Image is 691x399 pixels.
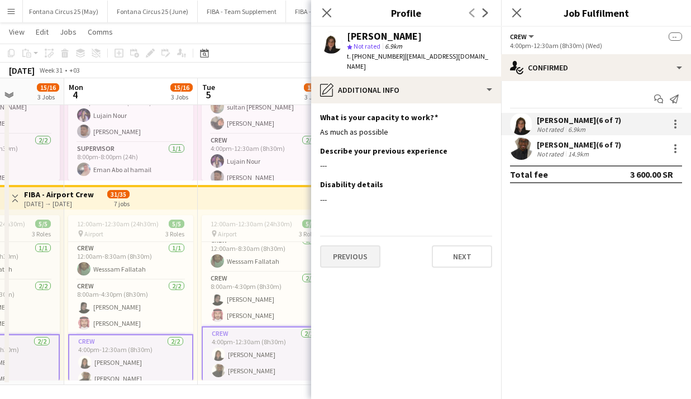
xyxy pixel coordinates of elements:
span: 6.9km [383,42,404,50]
app-card-role: Crew2/24:00pm-12:30am (8h30m)[PERSON_NAME][PERSON_NAME] [202,326,327,383]
span: -- [669,32,682,41]
span: 3 Roles [165,230,184,238]
div: 14.9km [566,150,591,158]
app-card-role: Crew2/24:00pm-12:30am (8h30m)Lujain Nour[PERSON_NAME] [68,88,193,142]
div: [DATE] [9,65,35,76]
div: Confirmed [501,54,691,81]
span: Mon [69,82,83,92]
span: View [9,27,25,37]
span: 5 [201,88,215,101]
button: Fontana Circus 25 (June) [108,1,198,22]
h3: FIBA - Airport Crew [24,189,94,199]
div: 3 Jobs [37,93,59,101]
span: 12:00am-12:30am (24h30m) (Wed) [211,220,302,228]
app-card-role: Crew1/112:00am-8:30am (8h30m)Wesssam Fallatah [202,234,327,272]
span: 31/35 [107,190,130,198]
h3: Profile [311,6,501,20]
span: 15/16 [304,83,326,92]
h3: Disability details [320,179,383,189]
span: 5/5 [302,220,318,228]
div: Total fee [510,169,548,180]
div: +03 [69,66,80,74]
span: Jobs [60,27,77,37]
a: View [4,25,29,39]
span: Edit [36,27,49,37]
div: 3 Jobs [171,93,192,101]
div: 3 600.00 SR [630,169,673,180]
h3: Job Fulfilment [501,6,691,20]
div: [PERSON_NAME] [347,31,422,41]
span: Airport [218,230,237,238]
span: Tue [202,82,215,92]
div: As much as possible [320,127,492,137]
div: Additional info [311,77,501,103]
span: Airport [84,230,103,238]
div: [PERSON_NAME] (6 of 7) [537,115,621,125]
app-card-role: Crew2/24:00pm-12:30am (8h30m)Lujain Nour[PERSON_NAME] [202,134,327,188]
div: --- [320,160,492,170]
span: 12:00am-12:30am (24h30m) (Tue) [77,220,169,228]
div: --- [320,194,492,205]
span: 15/16 [170,83,193,92]
span: 5/5 [169,220,184,228]
span: 4 [67,88,83,101]
app-card-role: Crew2/24:00pm-12:30am (8h30m)[PERSON_NAME][PERSON_NAME] [68,334,193,391]
button: FIBA - Team Supplement [198,1,286,22]
span: Comms [88,27,113,37]
span: 3 Roles [299,230,318,238]
span: | [EMAIL_ADDRESS][DOMAIN_NAME] [347,52,488,70]
div: 4:00pm-12:30am (8h30m) (Wed) [510,41,682,50]
app-card-role: Crew2/28:00am-4:30pm (8h30m)[PERSON_NAME][PERSON_NAME] [68,280,193,334]
span: t. [PHONE_NUMBER] [347,52,405,60]
a: Jobs [55,25,81,39]
span: 3 Roles [32,230,51,238]
h3: What is your capacity to work? [320,112,438,122]
span: 15/16 [37,83,59,92]
span: Crew [510,32,527,41]
app-card-role: Crew2/28:00am-4:30pm (8h30m)sultan [PERSON_NAME][PERSON_NAME] [202,80,327,134]
app-job-card: 12:00am-12:30am (24h30m) (Tue)5/5 Airport3 RolesCrew1/112:00am-8:30am (8h30m)Wesssam FallatahCrew... [68,215,193,381]
div: [PERSON_NAME] (6 of 7) [537,140,621,150]
div: [DATE] → [DATE] [24,199,94,208]
div: Not rated [537,125,566,134]
div: 3 Jobs [304,93,326,101]
button: Previous [320,245,380,268]
button: FIBA - Dispatcher [286,1,353,22]
span: 5/5 [35,220,51,228]
app-job-card: 12:00am-12:30am (24h30m) (Wed)5/5 Airport3 RolesCrew1/112:00am-8:30am (8h30m)Wesssam FallatahCrew... [202,215,327,381]
div: 7 jobs [114,198,130,208]
app-card-role: Supervisor1/18:00pm-8:00pm (24h)Eman Abo al hamail [68,142,193,180]
button: Next [432,245,492,268]
a: Edit [31,25,53,39]
app-card-role: Crew1/112:00am-8:30am (8h30m)Wesssam Fallatah [68,242,193,280]
span: Week 31 [37,66,65,74]
div: 6.9km [566,125,588,134]
button: Crew [510,32,536,41]
h3: Describe your previous experience [320,146,447,156]
button: Fontana Circus 25 (May) [20,1,108,22]
app-card-role: Crew2/28:00am-4:30pm (8h30m)[PERSON_NAME][PERSON_NAME] [202,272,327,326]
span: Not rated [354,42,380,50]
a: Comms [83,25,117,39]
div: Not rated [537,150,566,158]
